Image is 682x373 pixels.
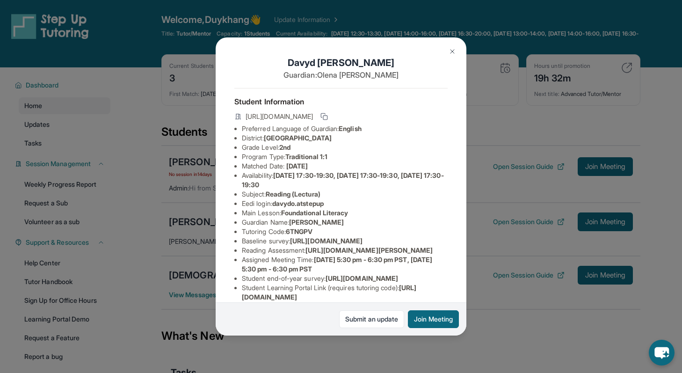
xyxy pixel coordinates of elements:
[234,96,448,107] h4: Student Information
[264,134,332,142] span: [GEOGRAPHIC_DATA]
[242,171,448,190] li: Availability:
[242,199,448,208] li: Eedi login :
[242,218,448,227] li: Guardian Name :
[272,199,324,207] span: davydo.atstepup
[242,302,448,321] li: Student Direct Learning Portal Link (no tutoring code required) :
[319,111,330,122] button: Copy link
[242,171,444,189] span: [DATE] 17:30-19:30, [DATE] 17:30-19:30, [DATE] 17:30-19:30
[242,143,448,152] li: Grade Level:
[649,340,675,366] button: chat-button
[326,274,398,282] span: [URL][DOMAIN_NAME]
[242,124,448,133] li: Preferred Language of Guardian:
[242,283,448,302] li: Student Learning Portal Link (requires tutoring code) :
[339,310,404,328] a: Submit an update
[305,246,433,254] span: [URL][DOMAIN_NAME][PERSON_NAME]
[281,209,348,217] span: Foundational Literacy
[234,56,448,69] h1: Davyd [PERSON_NAME]
[266,190,320,198] span: Reading (Lectura)
[339,124,362,132] span: English
[242,227,448,236] li: Tutoring Code :
[242,133,448,143] li: District:
[242,256,432,273] span: [DATE] 5:30 pm - 6:30 pm PST, [DATE] 5:30 pm - 6:30 pm PST
[286,162,308,170] span: [DATE]
[242,246,448,255] li: Reading Assessment :
[242,161,448,171] li: Matched Date:
[242,236,448,246] li: Baseline survey :
[242,274,448,283] li: Student end-of-year survey :
[234,69,448,80] p: Guardian: Olena [PERSON_NAME]
[286,227,312,235] span: 6TNGPV
[242,152,448,161] li: Program Type:
[408,310,459,328] button: Join Meeting
[285,153,327,161] span: Traditional 1:1
[279,143,290,151] span: 2nd
[449,48,456,55] img: Close Icon
[290,237,363,245] span: [URL][DOMAIN_NAME]
[242,190,448,199] li: Subject :
[246,112,313,121] span: [URL][DOMAIN_NAME]
[289,218,344,226] span: [PERSON_NAME]
[242,208,448,218] li: Main Lesson :
[242,255,448,274] li: Assigned Meeting Time :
